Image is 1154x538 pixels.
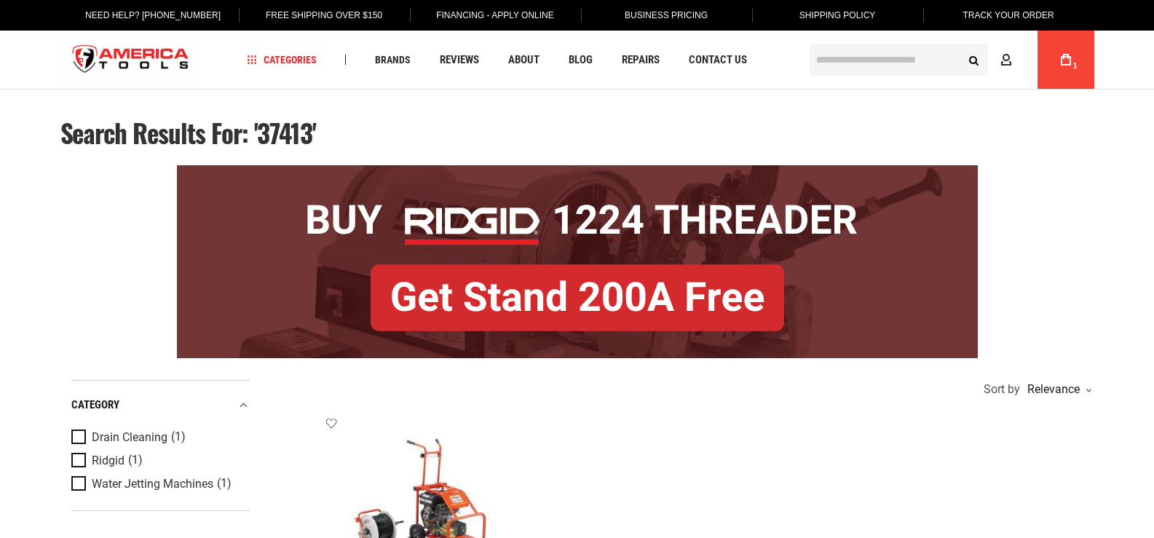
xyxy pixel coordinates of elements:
[1052,31,1080,89] a: 1
[247,55,317,65] span: Categories
[622,55,660,66] span: Repairs
[128,454,143,467] span: (1)
[71,380,250,511] div: Product Filters
[682,50,754,70] a: Contact Us
[60,33,202,87] a: store logo
[375,55,411,65] span: Brands
[71,453,246,469] a: Ridgid (1)
[60,114,317,151] span: Search results for: '37413'
[960,46,988,74] button: Search
[502,50,546,70] a: About
[60,33,202,87] img: America Tools
[433,50,486,70] a: Reviews
[92,478,213,491] span: Water Jetting Machines
[799,10,876,20] span: Shipping Policy
[92,454,125,467] span: Ridgid
[689,55,747,66] span: Contact Us
[92,431,167,444] span: Drain Cleaning
[177,165,978,176] a: BOGO: Buy RIDGID® 1224 Threader, Get Stand 200A Free!
[562,50,599,70] a: Blog
[71,476,246,492] a: Water Jetting Machines (1)
[1073,62,1078,70] span: 1
[217,478,232,490] span: (1)
[177,165,978,358] img: BOGO: Buy RIDGID® 1224 Threader, Get Stand 200A Free!
[171,431,186,443] span: (1)
[984,384,1020,395] span: Sort by
[71,395,250,415] div: category
[569,55,593,66] span: Blog
[368,50,417,70] a: Brands
[240,50,323,70] a: Categories
[440,55,479,66] span: Reviews
[508,55,540,66] span: About
[71,430,246,446] a: Drain Cleaning (1)
[615,50,666,70] a: Repairs
[1024,384,1091,395] div: Relevance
